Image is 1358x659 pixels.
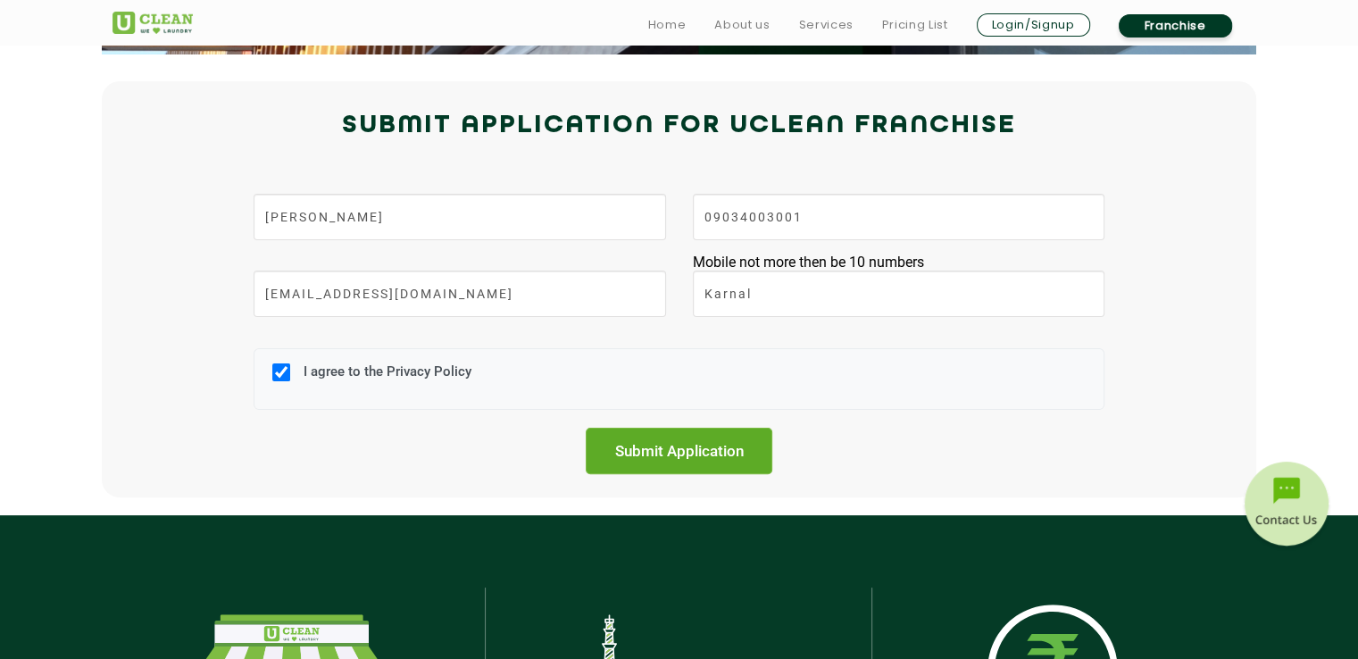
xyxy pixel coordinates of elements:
[693,254,1104,271] div: Mobile not more then be 10 numbers
[882,14,948,36] a: Pricing List
[977,13,1090,37] a: Login/Signup
[1119,14,1232,38] a: Franchise
[112,104,1246,147] h2: Submit Application for UCLEAN FRANCHISE
[693,271,1104,317] input: City*
[299,363,471,396] label: I agree to the Privacy Policy
[648,14,687,36] a: Home
[798,14,853,36] a: Services
[693,194,1104,240] input: Phone Number*
[112,12,193,34] img: UClean Laundry and Dry Cleaning
[254,271,665,317] input: Email Id*
[254,194,665,240] input: Name*
[1242,462,1331,551] img: contact-btn
[714,14,770,36] a: About us
[586,428,773,474] input: Submit Application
